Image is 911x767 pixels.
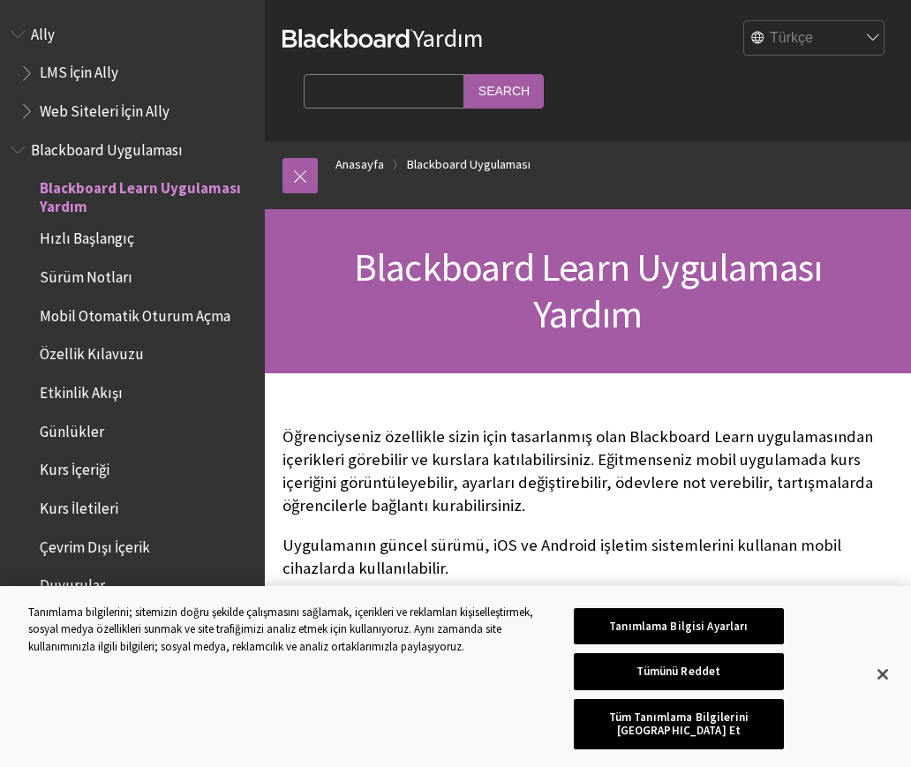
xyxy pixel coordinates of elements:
strong: Blackboard [282,29,413,48]
p: Öğrenciyseniz özellikle sizin için tasarlanmış olan Blackboard Learn uygulamasından içerikleri gö... [282,425,893,518]
span: Mobil Otomatik Oturum Açma [40,301,230,325]
span: LMS İçin Ally [40,58,118,82]
button: Tümünü Reddet [574,653,783,690]
span: Sürüm Notları [40,262,132,286]
span: Özellik Kılavuzu [40,340,144,364]
select: Site Language Selector [744,21,885,56]
input: Search [464,74,544,109]
span: Blackboard Uygulaması [31,135,183,159]
button: Tanımlama Bilgisi Ayarları [574,608,783,645]
span: Günlükler [40,417,104,440]
span: Çevrim Dışı İçerik [40,532,150,556]
span: Ally [31,19,55,43]
div: Tanımlama bilgilerini; sitemizin doğru şekilde çalışmasını sağlamak, içerikleri ve reklamları kiş... [28,604,546,656]
span: Etkinlik Akışı [40,378,123,402]
span: Blackboard Learn Uygulaması Yardım [354,243,822,338]
span: Kurs İletileri [40,493,118,517]
a: Anasayfa [335,154,384,176]
span: Duyurular [40,571,105,595]
nav: Book outline for Anthology Ally Help [11,19,254,126]
span: Hızlı Başlangıç [40,224,134,248]
p: Uygulamanın güncel sürümü, iOS ve Android işletim sistemlerini kullanan mobil cihazlarda kullanıl... [282,534,893,580]
span: Blackboard Learn Uygulaması Yardım [40,174,252,215]
a: Blackboard Uygulaması [407,154,531,176]
span: Kurs İçeriği [40,455,109,479]
span: Web Siteleri İçin Ally [40,96,169,120]
a: BlackboardYardım [282,22,484,54]
button: Tüm Tanımlama Bilgilerini [GEOGRAPHIC_DATA] Et [574,699,783,749]
button: Kapat [863,655,902,694]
